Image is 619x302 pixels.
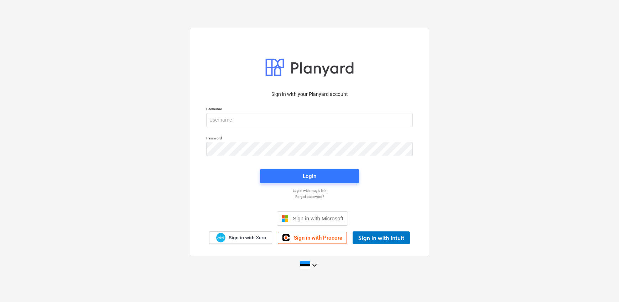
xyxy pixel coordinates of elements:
i: keyboard_arrow_down [310,261,319,270]
button: Login [260,169,359,183]
p: Username [206,107,413,113]
a: Forgot password? [203,194,416,199]
a: Sign in with Procore [278,232,347,244]
input: Username [206,113,413,127]
span: Sign in with Procore [294,235,342,241]
span: Sign in with Microsoft [293,215,343,221]
a: Log in with magic link [203,188,416,193]
p: Password [206,136,413,142]
span: Sign in with Xero [229,235,266,241]
a: Sign in with Xero [209,231,272,244]
p: Sign in with your Planyard account [206,91,413,98]
img: Microsoft logo [281,215,288,222]
img: Xero logo [216,233,225,242]
div: Login [303,172,316,181]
